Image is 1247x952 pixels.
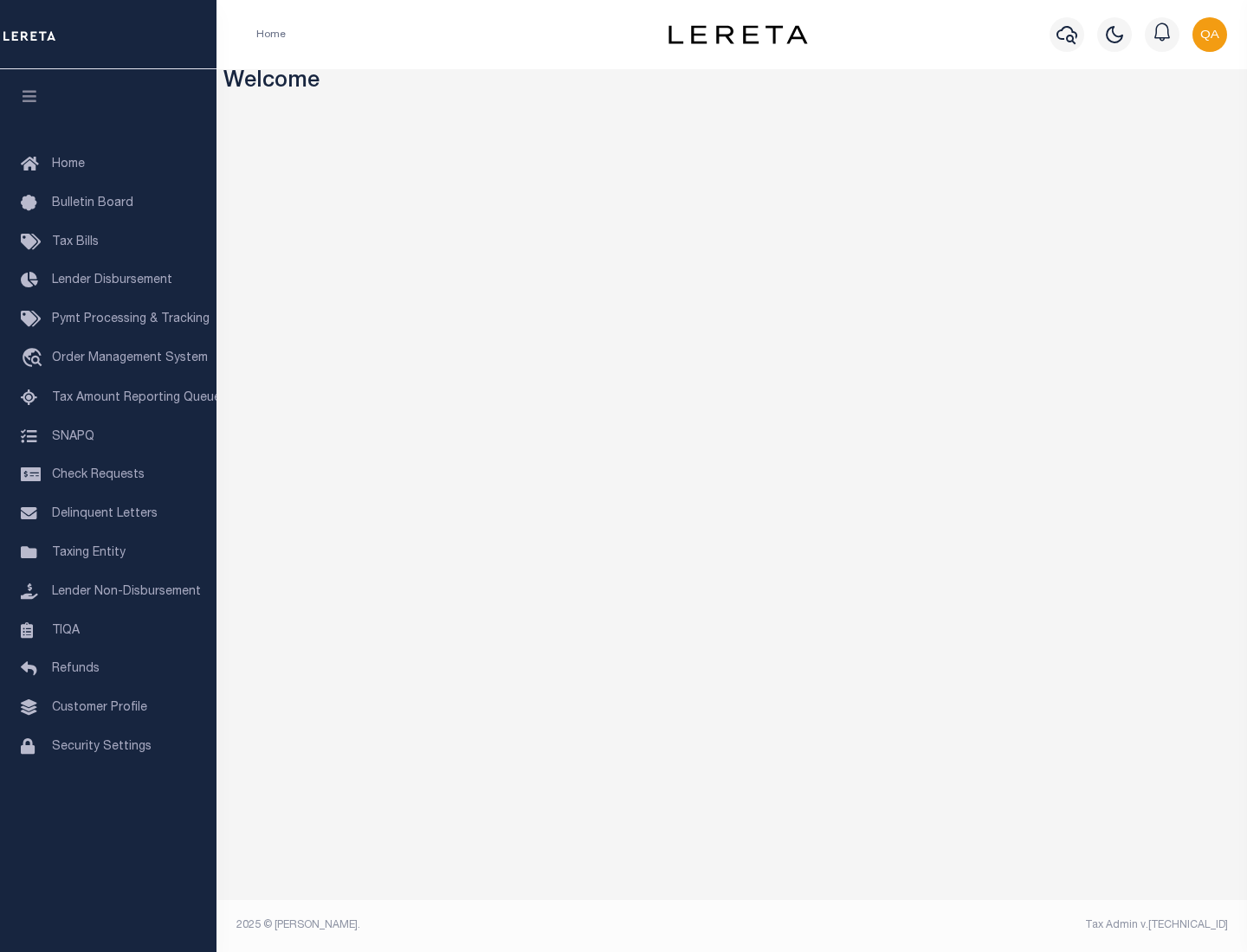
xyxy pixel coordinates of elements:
div: Tax Admin v.[TECHNICAL_ID] [745,917,1228,933]
i: travel_explore [21,348,48,370]
span: Pymt Processing & Tracking [52,313,210,325]
li: Home [256,27,286,42]
span: Bulletin Board [52,197,133,209]
span: Lender Non-Disbursement [52,586,201,598]
span: Lender Disbursement [52,274,172,286]
img: logo-dark.svg [669,25,807,44]
span: Check Requests [52,469,145,481]
span: Refunds [52,663,100,675]
span: Customer Profile [52,702,147,714]
span: Delinquent Letters [52,508,158,520]
span: Order Management System [52,352,208,364]
span: Tax Amount Reporting Queue [52,392,221,404]
div: 2025 © [PERSON_NAME]. [223,917,733,933]
h3: Welcome [223,69,1241,96]
span: SNAPQ [52,430,94,442]
img: svg+xml;base64,PHN2ZyB4bWxucz0iaHR0cDovL3d3dy53My5vcmcvMjAwMC9zdmciIHBvaW50ZXItZXZlbnRzPSJub25lIi... [1192,17,1227,52]
span: TIQA [52,624,80,636]
span: Tax Bills [52,236,99,248]
span: Home [52,158,85,170]
span: Security Settings [52,741,152,753]
span: Taxing Entity [52,547,126,559]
